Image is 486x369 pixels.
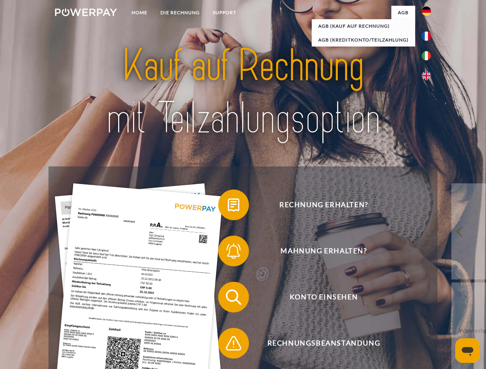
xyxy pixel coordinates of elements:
[229,189,418,220] span: Rechnung erhalten?
[422,7,431,16] img: de
[218,236,418,266] button: Mahnung erhalten?
[55,8,117,16] img: logo-powerpay-white.svg
[312,33,415,47] a: AGB (Kreditkonto/Teilzahlung)
[224,334,243,353] img: qb_warning.svg
[391,6,415,20] a: agb
[206,6,243,20] a: SUPPORT
[229,236,418,266] span: Mahnung erhalten?
[422,32,431,41] img: fr
[229,282,418,312] span: Konto einsehen
[229,328,418,359] span: Rechnungsbeanstandung
[224,195,243,214] img: qb_bill.svg
[125,6,154,20] a: Home
[224,241,243,261] img: qb_bell.svg
[422,71,431,80] img: en
[455,338,480,363] iframe: Schaltfläche zum Öffnen des Messaging-Fensters
[224,288,243,307] img: qb_search.svg
[218,189,418,220] button: Rechnung erhalten?
[73,37,413,147] img: title-powerpay_de.svg
[154,6,206,20] a: DIE RECHNUNG
[218,328,418,359] button: Rechnungsbeanstandung
[422,51,431,60] img: it
[218,282,418,312] button: Konto einsehen
[312,19,415,33] a: AGB (Kauf auf Rechnung)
